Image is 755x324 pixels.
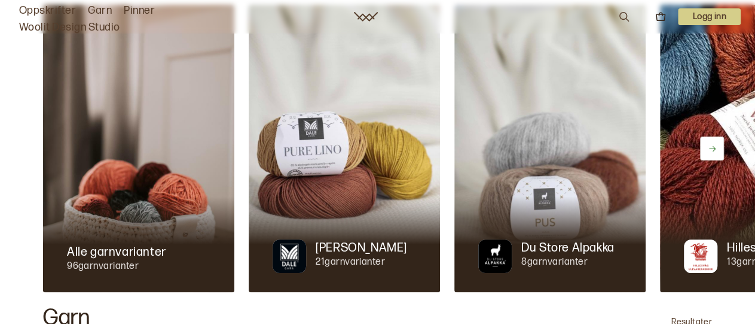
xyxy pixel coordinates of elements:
a: Woolit Design Studio [19,19,120,36]
img: Du Store Alpakka [454,5,646,292]
p: 21 garnvarianter [316,256,407,269]
img: Merkegarn [684,240,717,273]
a: Garn [88,2,112,19]
img: Merkegarn [273,240,306,273]
p: Logg inn [678,8,741,25]
button: User dropdown [678,8,741,25]
p: Alle garnvarianter [67,244,166,261]
img: Merkegarn [478,240,512,273]
p: 96 garnvarianter [67,261,166,273]
a: Pinner [124,2,155,19]
img: Alle garnvarianter [43,5,234,292]
a: Woolit [354,12,378,22]
p: Du Store Alpakka [521,240,615,256]
p: 8 garnvarianter [521,256,615,269]
p: [PERSON_NAME] [316,240,407,256]
img: Dale Garn [249,5,440,292]
a: Oppskrifter [19,2,76,19]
